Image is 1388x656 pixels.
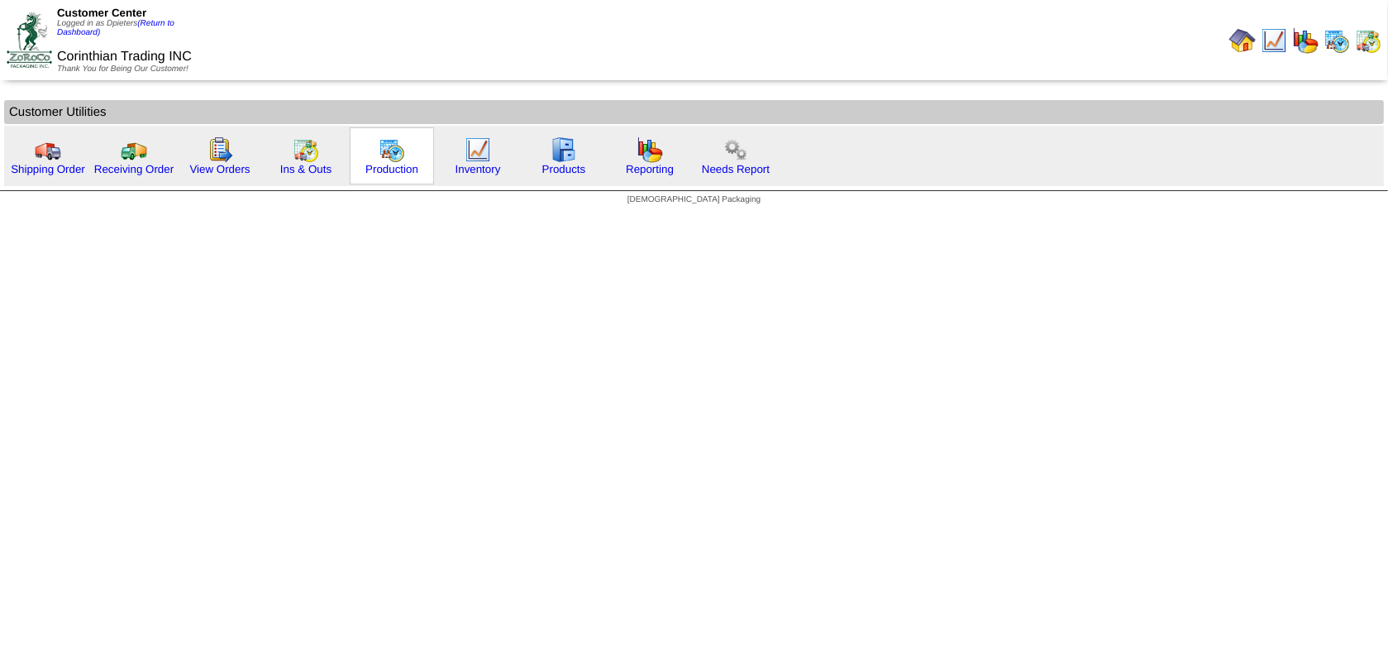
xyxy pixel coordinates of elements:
[293,136,319,163] img: calendarinout.gif
[57,19,174,37] a: (Return to Dashboard)
[280,163,331,175] a: Ins & Outs
[1229,27,1256,54] img: home.gif
[723,136,749,163] img: workflow.png
[379,136,405,163] img: calendarprod.gif
[121,136,147,163] img: truck2.gif
[637,136,663,163] img: graph.gif
[542,163,586,175] a: Products
[1261,27,1287,54] img: line_graph.gif
[57,19,174,37] span: Logged in as Dpieters
[365,163,418,175] a: Production
[626,163,674,175] a: Reporting
[627,195,761,204] span: [DEMOGRAPHIC_DATA] Packaging
[11,163,85,175] a: Shipping Order
[7,12,52,68] img: ZoRoCo_Logo(Green%26Foil)%20jpg.webp
[57,50,192,64] span: Corinthian Trading INC
[35,136,61,163] img: truck.gif
[456,163,501,175] a: Inventory
[94,163,174,175] a: Receiving Order
[1292,27,1319,54] img: graph.gif
[57,7,146,19] span: Customer Center
[4,100,1384,124] td: Customer Utilities
[189,163,250,175] a: View Orders
[207,136,233,163] img: workorder.gif
[702,163,770,175] a: Needs Report
[1355,27,1381,54] img: calendarinout.gif
[57,65,188,74] span: Thank You for Being Our Customer!
[465,136,491,163] img: line_graph.gif
[551,136,577,163] img: cabinet.gif
[1324,27,1350,54] img: calendarprod.gif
